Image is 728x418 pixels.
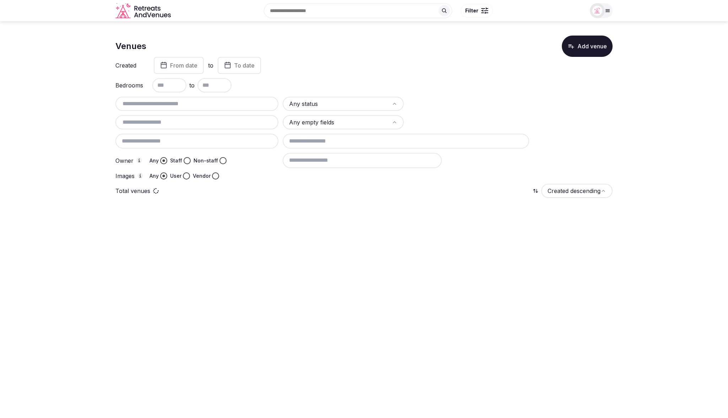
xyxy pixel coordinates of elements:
label: Staff [170,157,182,164]
img: miaceralde [592,6,602,16]
a: Visit the homepage [115,3,172,19]
svg: Retreats and Venues company logo [115,3,172,19]
label: Vendor [193,172,211,179]
label: Created [115,63,144,68]
label: User [170,172,181,179]
span: to [189,81,195,90]
h1: Venues [115,40,146,52]
p: Total venues [115,187,150,195]
label: Bedrooms [115,82,144,88]
label: Non-staff [194,157,218,164]
label: Any [150,157,159,164]
button: Owner [136,157,142,163]
label: Any [150,172,159,179]
button: To date [218,57,261,74]
span: From date [170,62,197,69]
button: Add venue [562,36,613,57]
label: to [208,61,213,69]
span: To date [234,62,255,69]
button: From date [154,57,204,74]
label: Images [115,173,144,179]
button: Filter [461,4,493,17]
span: Filter [465,7,478,14]
button: Images [137,173,143,178]
label: Owner [115,157,144,164]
